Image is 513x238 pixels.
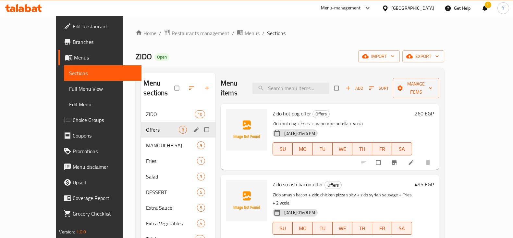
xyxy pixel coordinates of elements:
button: WE [333,222,352,235]
div: DESSERT5 [141,184,215,200]
span: ZIDO [136,49,152,64]
button: FR [372,222,392,235]
p: Zido smash bacon + zido chicken pizza spicy + zido syrian sausage + Fries + 2 vcola [273,191,412,207]
button: FR [372,142,392,155]
button: Manage items [393,78,439,98]
button: MO [293,222,312,235]
div: items [197,219,205,227]
span: MO [295,224,310,233]
div: Extra Sauce5 [141,200,215,216]
span: Menus [74,54,136,61]
div: items [197,204,205,212]
div: ZIDO10 [141,106,215,122]
span: MO [295,144,310,154]
span: Manage items [398,80,434,96]
span: 9 [197,142,205,149]
button: edit [192,126,202,134]
span: Sort items [365,83,393,93]
span: TH [355,224,370,233]
a: Upsell [58,175,141,190]
div: items [197,173,205,180]
div: Fries [146,157,197,165]
span: SU [275,144,290,154]
div: items [195,110,205,118]
li: / [159,29,161,37]
button: SU [273,142,293,155]
span: Select section [330,82,344,94]
div: Salad3 [141,169,215,184]
button: MO [293,142,312,155]
span: Menu disclaimer [73,163,136,171]
a: Restaurants management [164,29,229,37]
span: 1.0.0 [76,228,86,236]
span: WE [335,224,350,233]
a: Branches [58,34,141,50]
span: 5 [197,189,205,195]
div: Extra Sauce [146,204,197,212]
div: Offers [146,126,178,134]
button: Branch-specific-item [387,155,403,170]
span: Sort [369,85,389,92]
img: Zido smash bacon offer [226,180,267,221]
span: Upsell [73,178,136,186]
button: TU [312,142,332,155]
span: Menus [245,29,260,37]
div: Offers [324,181,342,189]
span: Zido hot dog offer [273,109,311,118]
div: items [197,141,205,149]
h2: Menu items [221,78,245,98]
a: Menu disclaimer [58,159,141,175]
span: Grocery Checklist [73,210,136,218]
div: Fries1 [141,153,215,169]
a: Home [136,29,156,37]
a: Coupons [58,128,141,143]
button: SA [392,222,412,235]
span: Coupons [73,132,136,139]
span: Add item [344,83,365,93]
span: Branches [73,38,136,46]
span: Salad [146,173,197,180]
a: Coverage Report [58,190,141,206]
a: Full Menu View [64,81,141,97]
button: Add [344,83,365,93]
span: Choice Groups [73,116,136,124]
span: SA [395,144,409,154]
a: Edit Restaurant [58,19,141,34]
span: DESSERT [146,188,197,196]
span: Offers [313,110,329,118]
span: Zido smash bacon offer [273,179,323,189]
div: Extra Vegetables [146,219,197,227]
div: [GEOGRAPHIC_DATA] [391,5,434,12]
a: Menus [237,29,260,37]
span: Restaurants management [172,29,229,37]
button: TH [352,222,372,235]
span: Full Menu View [69,85,136,93]
input: search [252,83,329,94]
span: TU [315,224,330,233]
span: 1 [197,158,205,164]
div: items [197,157,205,165]
button: WE [333,142,352,155]
span: TH [355,144,370,154]
span: ZIDO [146,110,194,118]
button: TU [312,222,332,235]
span: Offers [325,181,341,189]
span: Edit Menu [69,100,136,108]
span: Sections [267,29,286,37]
div: items [197,188,205,196]
span: Edit Restaurant [73,22,136,30]
button: Add section [200,81,215,95]
li: / [232,29,234,37]
img: Zido hot dog offer [226,109,267,151]
li: / [262,29,264,37]
a: Promotions [58,143,141,159]
span: 4 [197,220,205,227]
span: MANOUCHE SAJ [146,141,197,149]
p: Zido hot dog + Fries + manouche nutella + vcola [273,120,412,128]
span: Coverage Report [73,194,136,202]
a: Choice Groups [58,112,141,128]
a: Grocery Checklist [58,206,141,221]
span: FR [375,224,389,233]
span: Select all sections [171,82,184,94]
